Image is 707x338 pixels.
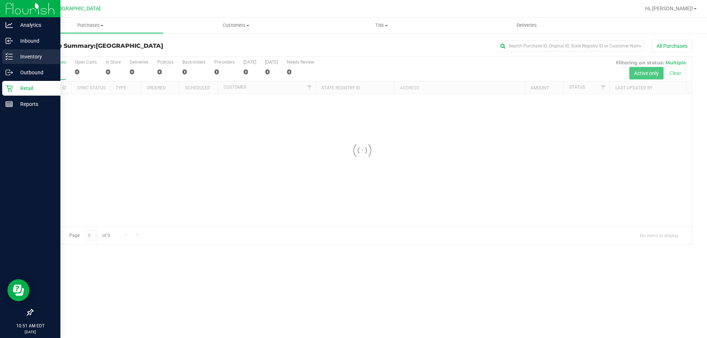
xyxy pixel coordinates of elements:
[13,36,57,45] p: Inbound
[163,18,309,33] a: Customers
[50,6,101,12] span: [GEOGRAPHIC_DATA]
[3,323,57,329] p: 10:51 AM EDT
[309,22,454,29] span: Tills
[497,40,644,51] input: Search Purchase ID, Original ID, State Registry ID or Customer Name...
[6,37,13,45] inline-svg: Inbound
[96,42,163,49] span: [GEOGRAPHIC_DATA]
[13,21,57,29] p: Analytics
[13,84,57,93] p: Retail
[13,52,57,61] p: Inventory
[454,18,599,33] a: Deliveries
[18,22,163,29] span: Purchases
[309,18,454,33] a: Tills
[18,18,163,33] a: Purchases
[7,279,29,301] iframe: Resource center
[3,329,57,335] p: [DATE]
[6,69,13,76] inline-svg: Outbound
[507,22,547,29] span: Deliveries
[6,21,13,29] inline-svg: Analytics
[13,68,57,77] p: Outbound
[6,85,13,92] inline-svg: Retail
[652,40,692,52] button: All Purchases
[6,100,13,108] inline-svg: Reports
[163,22,308,29] span: Customers
[6,53,13,60] inline-svg: Inventory
[13,100,57,108] p: Reports
[645,6,693,11] span: Hi, [PERSON_NAME]!
[32,43,252,49] h3: Purchase Summary:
